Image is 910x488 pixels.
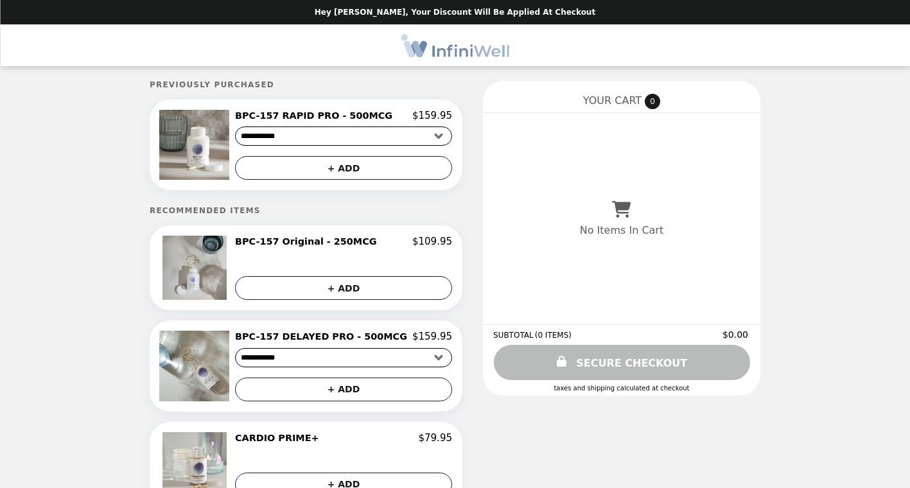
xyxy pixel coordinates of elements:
div: Taxes and Shipping calculated at checkout [493,385,750,392]
p: $109.95 [412,236,452,247]
h2: BPC-157 Original - 250MCG [235,236,382,247]
h5: Previously Purchased [150,80,462,89]
img: BPC-157 RAPID PRO - 500MCG [159,110,232,180]
p: $159.95 [412,331,452,342]
span: SUBTOTAL [493,331,535,340]
span: YOUR CART [583,94,642,107]
p: $159.95 [412,110,452,121]
button: + ADD [235,276,452,300]
img: BPC-157 DELAYED PRO - 500MCG [159,331,232,401]
h2: CARDIO PRIME+ [235,432,324,444]
p: No Items In Cart [580,224,663,236]
img: Brand Logo [401,32,509,58]
select: Select a product variant [235,348,452,367]
p: $79.95 [418,432,452,444]
button: + ADD [235,156,452,180]
h2: BPC-157 DELAYED PRO - 500MCG [235,331,412,342]
span: ( 0 ITEMS ) [535,331,572,340]
select: Select a product variant [235,126,452,146]
button: + ADD [235,378,452,401]
p: Hey [PERSON_NAME], your discount will be applied at checkout [315,8,595,17]
span: $0.00 [722,329,750,340]
span: 0 [645,94,660,109]
h2: BPC-157 RAPID PRO - 500MCG [235,110,398,121]
h5: Recommended Items [150,206,462,215]
img: BPC-157 Original - 250MCG [162,236,230,300]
